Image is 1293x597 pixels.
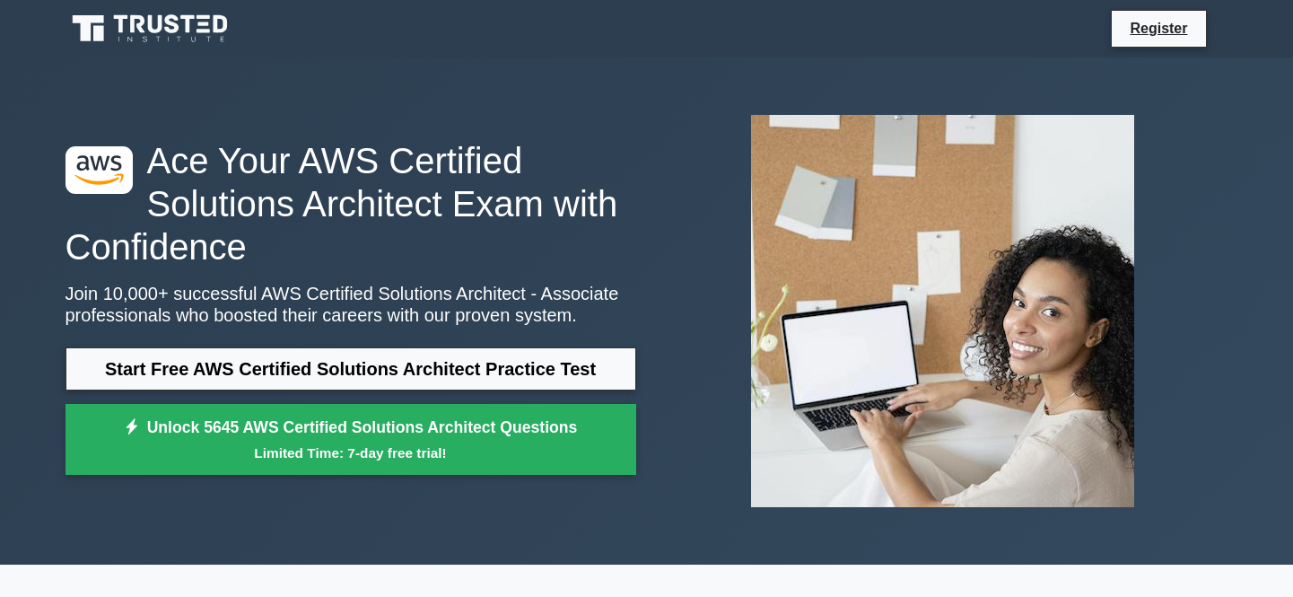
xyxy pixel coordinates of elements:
a: Start Free AWS Certified Solutions Architect Practice Test [66,347,636,391]
a: Register [1119,17,1198,40]
a: Unlock 5645 AWS Certified Solutions Architect QuestionsLimited Time: 7-day free trial! [66,404,636,476]
p: Join 10,000+ successful AWS Certified Solutions Architect - Associate professionals who boosted t... [66,283,636,326]
small: Limited Time: 7-day free trial! [88,443,614,463]
h1: Ace Your AWS Certified Solutions Architect Exam with Confidence [66,139,636,268]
